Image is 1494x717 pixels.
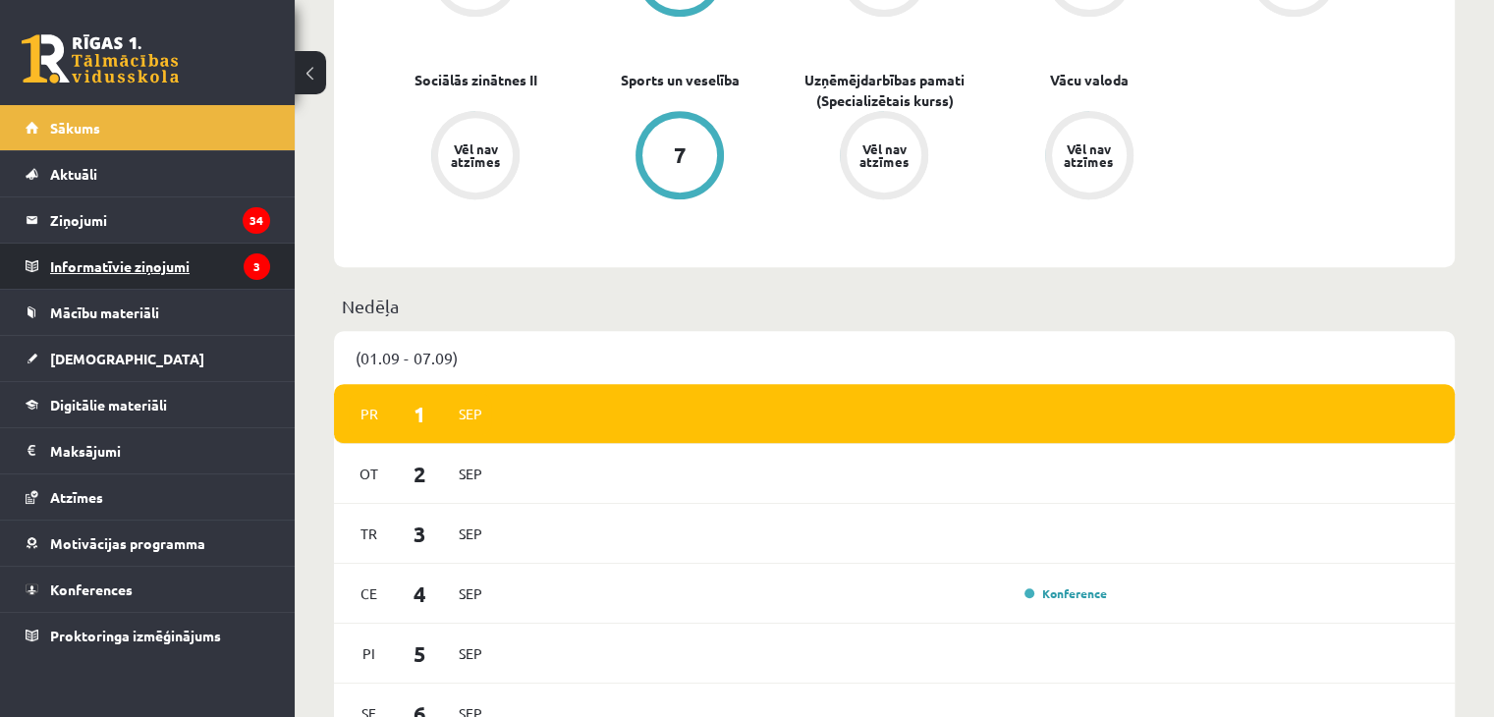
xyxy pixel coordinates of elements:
span: Sep [450,399,491,429]
a: Atzīmes [26,474,270,520]
a: Ziņojumi34 [26,197,270,243]
p: Nedēļa [342,293,1447,319]
span: Tr [349,519,390,549]
div: Vēl nav atzīmes [857,142,912,168]
span: Proktoringa izmēģinājums [50,627,221,644]
a: Maksājumi [26,428,270,473]
span: Pr [349,399,390,429]
span: Sep [450,459,491,489]
span: Sep [450,638,491,669]
legend: Ziņojumi [50,197,270,243]
a: [DEMOGRAPHIC_DATA] [26,336,270,381]
span: Sep [450,519,491,549]
a: Vēl nav atzīmes [987,111,1191,203]
span: Konferences [50,580,133,598]
i: 34 [243,207,270,234]
span: [DEMOGRAPHIC_DATA] [50,350,204,367]
span: 1 [390,398,451,430]
legend: Informatīvie ziņojumi [50,244,270,289]
a: 7 [578,111,782,203]
a: Digitālie materiāli [26,382,270,427]
a: Vēl nav atzīmes [373,111,578,203]
span: Digitālie materiāli [50,396,167,414]
a: Rīgas 1. Tālmācības vidusskola [22,34,179,83]
a: Uzņēmējdarbības pamati (Specializētais kurss) [782,70,986,111]
i: 3 [244,253,270,280]
div: Vēl nav atzīmes [448,142,503,168]
span: Atzīmes [50,488,103,506]
span: 2 [390,458,451,490]
div: (01.09 - 07.09) [334,331,1455,384]
a: Mācību materiāli [26,290,270,335]
div: Vēl nav atzīmes [1062,142,1117,168]
a: Informatīvie ziņojumi3 [26,244,270,289]
span: Sep [450,579,491,609]
a: Motivācijas programma [26,521,270,566]
span: Mācību materiāli [50,303,159,321]
span: 4 [390,578,451,610]
span: Pi [349,638,390,669]
a: Konference [1024,585,1107,601]
a: Proktoringa izmēģinājums [26,613,270,658]
a: Aktuāli [26,151,270,196]
span: Motivācijas programma [50,534,205,552]
a: Sākums [26,105,270,150]
legend: Maksājumi [50,428,270,473]
span: Aktuāli [50,165,97,183]
span: 3 [390,518,451,550]
span: Ce [349,579,390,609]
a: Vācu valoda [1050,70,1129,90]
span: Sākums [50,119,100,137]
a: Sports un veselība [621,70,740,90]
a: Vēl nav atzīmes [782,111,986,203]
div: 7 [674,144,687,166]
span: Ot [349,459,390,489]
a: Sociālās zinātnes II [415,70,537,90]
span: 5 [390,637,451,670]
a: Konferences [26,567,270,612]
